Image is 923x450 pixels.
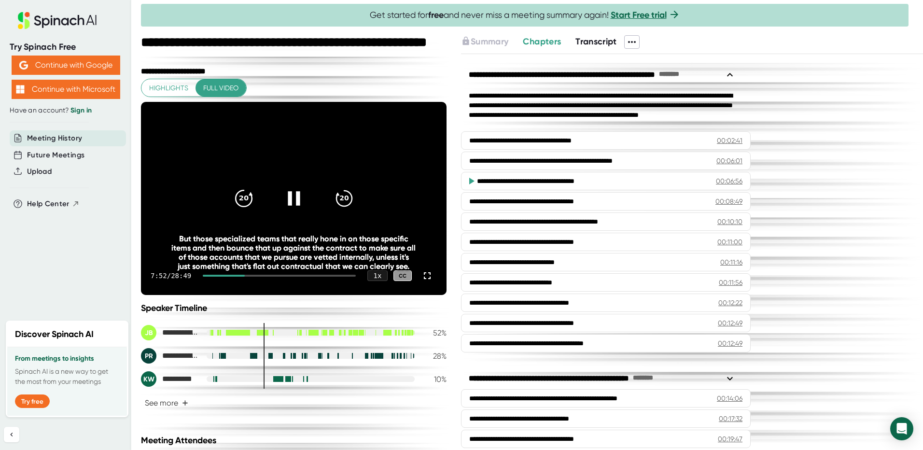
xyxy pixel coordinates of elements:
[15,394,50,408] button: Try free
[717,394,742,403] div: 00:14:06
[393,270,412,281] div: CC
[575,35,617,48] button: Transcript
[141,371,156,387] div: KW
[151,272,191,280] div: 7:52 / 28:49
[718,338,742,348] div: 00:12:49
[15,366,119,387] p: Spinach AI is a new way to get the most from your meetings
[717,217,742,226] div: 00:10:10
[422,352,447,361] div: 28 %
[4,427,19,442] button: Collapse sidebar
[141,79,196,97] button: Highlights
[718,298,742,308] div: 00:12:22
[367,270,388,281] div: 1 x
[523,35,561,48] button: Chapters
[196,79,246,97] button: Full video
[19,61,28,70] img: Aehbyd4JwY73AAAAAElFTkSuQmCC
[523,36,561,47] span: Chapters
[461,35,523,49] div: Upgrade to access
[141,435,449,446] div: Meeting Attendees
[422,328,447,337] div: 52 %
[716,156,742,166] div: 00:06:01
[720,257,742,267] div: 00:11:16
[141,348,199,364] div: Ponzio, Renee
[27,166,52,177] button: Upload
[10,106,122,115] div: Have an account?
[715,197,742,206] div: 00:08:49
[471,36,508,47] span: Summary
[141,303,447,313] div: Speaker Timeline
[719,414,742,423] div: 00:17:32
[422,375,447,384] div: 10 %
[428,10,444,20] b: free
[717,237,742,247] div: 00:11:00
[718,434,742,444] div: 00:19:47
[141,394,192,411] button: See more+
[182,399,188,407] span: +
[15,355,119,363] h3: From meetings to insights
[611,10,667,20] a: Start Free trial
[716,176,742,186] div: 00:06:56
[27,198,80,210] button: Help Center
[461,35,508,48] button: Summary
[718,318,742,328] div: 00:12:49
[70,106,92,114] a: Sign in
[27,198,70,210] span: Help Center
[575,36,617,47] span: Transcript
[171,234,416,271] div: But those specialized teams that really hone in on those specific items and then bounce that up a...
[141,325,199,340] div: Jennifer Baker
[203,82,238,94] span: Full video
[370,10,680,21] span: Get started for and never miss a meeting summary again!
[141,325,156,340] div: JB
[12,80,120,99] button: Continue with Microsoft
[141,371,199,387] div: Kevin Wert
[12,56,120,75] button: Continue with Google
[890,417,913,440] div: Open Intercom Messenger
[141,348,156,364] div: PR
[719,278,742,287] div: 00:11:56
[15,328,94,341] h2: Discover Spinach AI
[27,133,82,144] button: Meeting History
[27,150,84,161] button: Future Meetings
[10,42,122,53] div: Try Spinach Free
[717,136,742,145] div: 00:02:41
[149,82,188,94] span: Highlights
